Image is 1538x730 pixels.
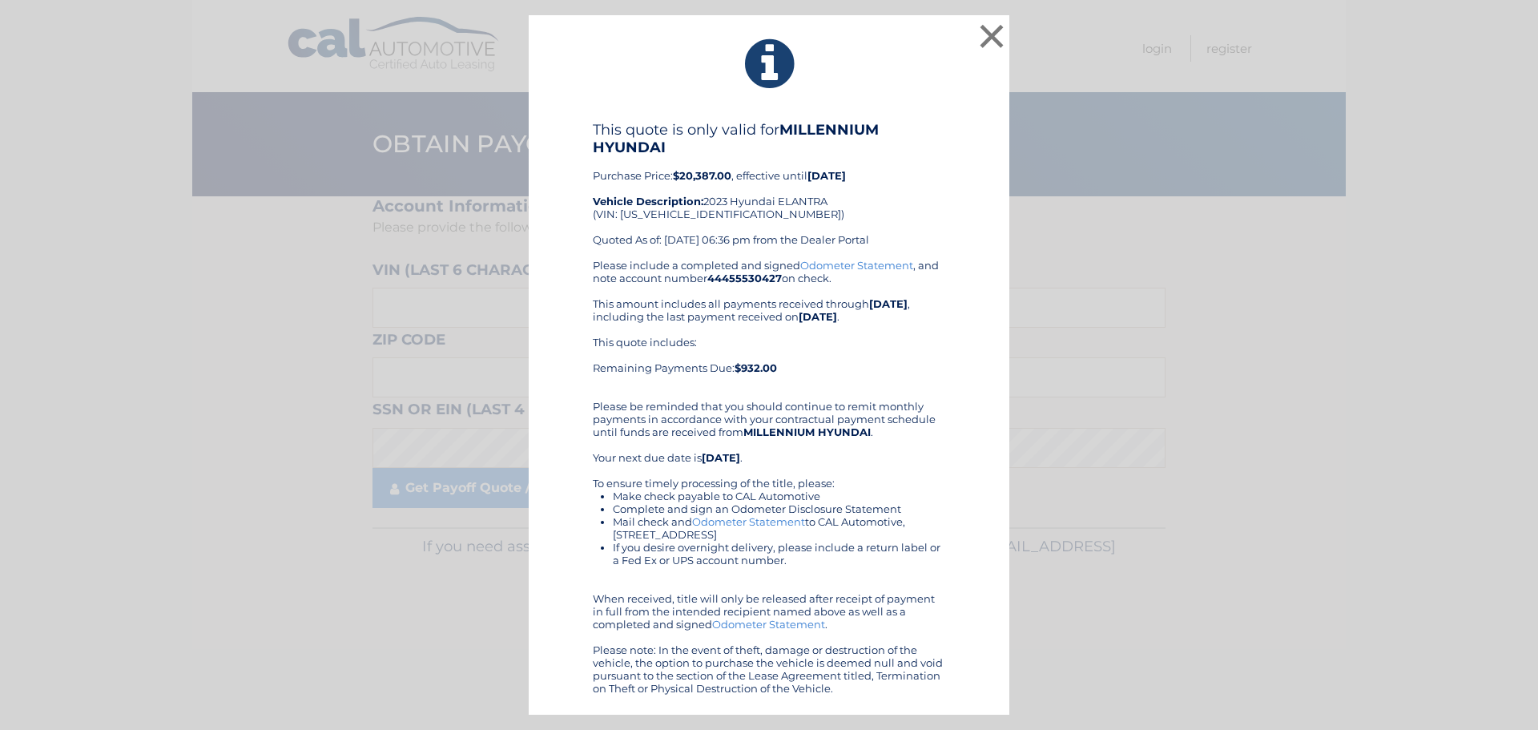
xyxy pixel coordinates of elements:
[593,336,945,387] div: This quote includes: Remaining Payments Due:
[707,272,782,284] b: 44455530427
[613,502,945,515] li: Complete and sign an Odometer Disclosure Statement
[702,451,740,464] b: [DATE]
[593,121,945,259] div: Purchase Price: , effective until 2023 Hyundai ELANTRA (VIN: [US_VEHICLE_IDENTIFICATION_NUMBER]) ...
[613,490,945,502] li: Make check payable to CAL Automotive
[800,259,913,272] a: Odometer Statement
[593,121,879,156] b: MILLENNIUM HYUNDAI
[613,541,945,567] li: If you desire overnight delivery, please include a return label or a Fed Ex or UPS account number.
[743,425,871,438] b: MILLENNIUM HYUNDAI
[692,515,805,528] a: Odometer Statement
[593,195,703,208] strong: Vehicle Description:
[869,297,908,310] b: [DATE]
[593,259,945,695] div: Please include a completed and signed , and note account number on check. This amount includes al...
[807,169,846,182] b: [DATE]
[593,121,945,156] h4: This quote is only valid for
[613,515,945,541] li: Mail check and to CAL Automotive, [STREET_ADDRESS]
[712,618,825,631] a: Odometer Statement
[799,310,837,323] b: [DATE]
[735,361,777,374] b: $932.00
[673,169,731,182] b: $20,387.00
[976,20,1008,52] button: ×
